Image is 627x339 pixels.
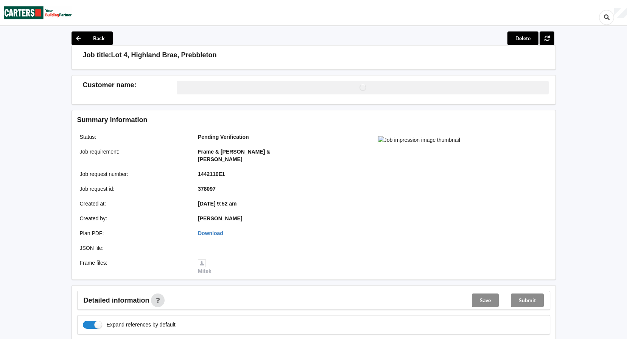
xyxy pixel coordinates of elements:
[75,185,193,193] div: Job request id :
[507,31,538,45] button: Delete
[72,31,113,45] button: Back
[111,51,217,60] h3: Lot 4, Highland Brae, Prebbleton
[198,260,212,274] a: Mitek
[75,200,193,207] div: Created at :
[83,81,177,89] h3: Customer name :
[83,321,176,329] label: Expand references by default
[198,149,270,162] b: Frame & [PERSON_NAME] & [PERSON_NAME]
[4,0,72,25] img: Carters
[198,230,223,236] a: Download
[198,134,249,140] b: Pending Verification
[378,136,491,144] img: Job impression image thumbnail
[84,297,149,304] span: Detailed information
[198,215,242,221] b: [PERSON_NAME]
[75,148,193,163] div: Job requirement :
[75,170,193,178] div: Job request number :
[75,229,193,237] div: Plan PDF :
[614,8,627,19] div: User Profile
[198,186,216,192] b: 378097
[75,133,193,141] div: Status :
[83,51,111,60] h3: Job title:
[75,244,193,252] div: JSON file :
[75,259,193,275] div: Frame files :
[75,215,193,222] div: Created by :
[77,116,429,124] h3: Summary information
[198,201,236,207] b: [DATE] 9:52 am
[198,171,225,177] b: 1442110E1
